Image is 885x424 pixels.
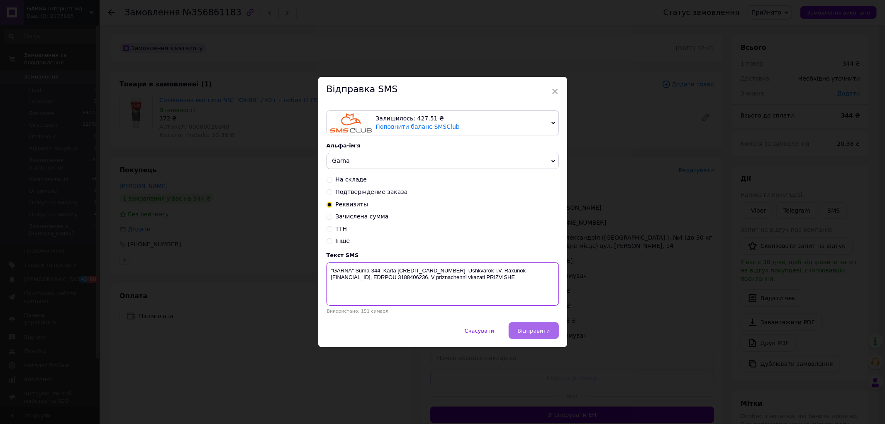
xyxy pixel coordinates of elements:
span: Альфа-ім'я [327,142,361,149]
span: Інше [336,238,350,244]
span: На складе [336,176,367,183]
button: Скасувати [456,322,503,339]
span: ТТН [336,225,347,232]
span: × [551,84,559,98]
div: Відправка SMS [318,77,567,102]
span: Зачислена сумма [336,213,389,220]
span: Реквизиты [336,201,368,208]
span: Подтверждение заказа [336,189,408,195]
div: Залишилось: 427.51 ₴ [376,115,548,123]
span: Скасувати [465,328,494,334]
textarea: "GARNA" Suma-344, Karta [CREDIT_CARD_NUMBER] Ushkvarok I.V. Raxunok [FINANCIAL_ID], EDRPOU 318840... [327,262,559,306]
span: Відправити [517,328,550,334]
div: Використано: 151 символ [327,309,559,314]
div: Текст SMS [327,252,559,258]
button: Відправити [509,322,558,339]
span: Garna [332,157,350,164]
a: Поповнити баланс SMSClub [376,123,460,130]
